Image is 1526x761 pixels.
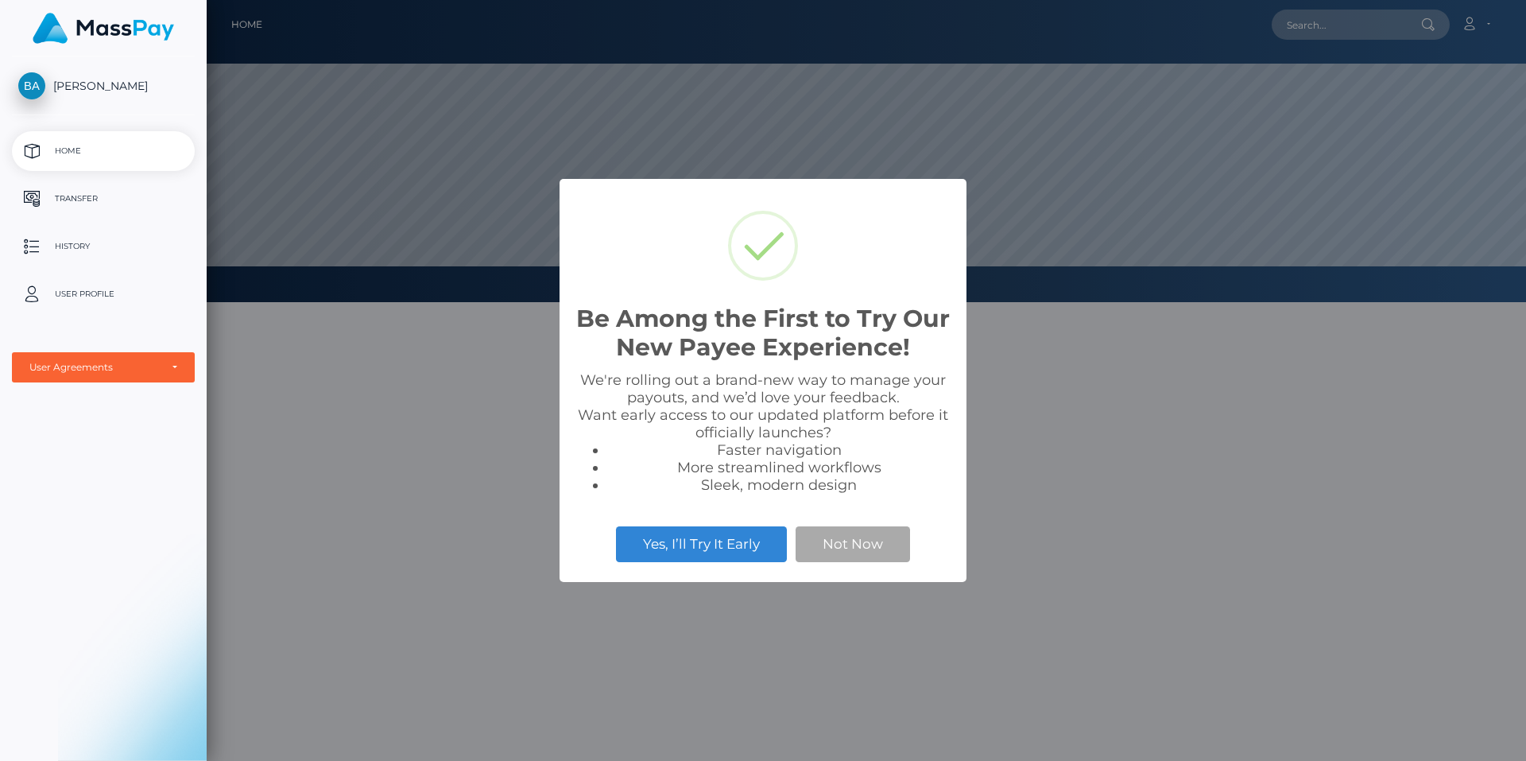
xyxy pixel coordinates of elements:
[29,361,160,374] div: User Agreements
[607,441,951,459] li: Faster navigation
[18,235,188,258] p: History
[12,79,195,93] span: [PERSON_NAME]
[18,139,188,163] p: Home
[796,526,910,561] button: Not Now
[607,459,951,476] li: More streamlined workflows
[18,282,188,306] p: User Profile
[575,371,951,494] div: We're rolling out a brand-new way to manage your payouts, and we’d love your feedback. Want early...
[12,352,195,382] button: User Agreements
[607,476,951,494] li: Sleek, modern design
[616,526,787,561] button: Yes, I’ll Try It Early
[18,187,188,211] p: Transfer
[575,305,951,362] h2: Be Among the First to Try Our New Payee Experience!
[33,13,174,44] img: MassPay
